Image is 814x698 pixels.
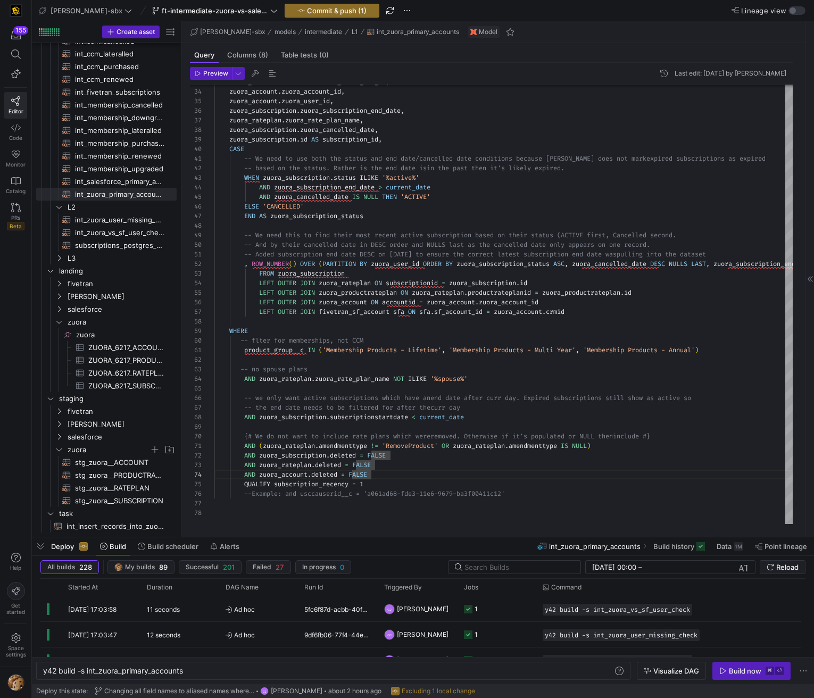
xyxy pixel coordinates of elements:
a: int_ccm_purchased​​​​​​​​​​ [36,60,177,73]
div: Press SPACE to select this row. [36,469,177,481]
span: int_ccm_lateralled​​​​​​​​​​ [75,48,164,60]
span: Commit & push (1) [307,6,367,15]
a: int_salesforce_primary_account​​​​​​​​​​ [36,175,177,188]
span: ZUORA_6217_SUBSCRIPTION​​​​​​​​​ [88,380,164,392]
span: zuora_user_id [281,97,330,105]
kbd: ⏎ [775,667,784,675]
span: Editor [9,108,23,114]
div: Press SPACE to select this row. [36,315,177,328]
div: Press SPACE to select this row. [36,149,177,162]
a: int_ccm_renewed​​​​​​​​​​ [36,73,177,86]
span: -- Added subscription end date DESC on [DATE] to e [244,250,430,259]
div: Press SPACE to select this row. [36,494,177,507]
div: 5fc6f87d-acbb-40f3-bb53-b44dab1b4352 [298,596,378,621]
span: zuora_subscription [229,126,296,134]
span: ELSE [244,202,259,211]
button: Point lineage [750,537,812,555]
span: zuora_subscription [229,106,296,115]
span: int_ccm_renewed​​​​​​​​​​ [75,73,164,86]
span: Visualize DAG [653,667,699,675]
span: IS [352,193,360,201]
div: Press SPACE to select this row. [36,392,177,405]
button: [PERSON_NAME]-sbx [36,4,135,18]
span: > [378,183,382,192]
span: L2 [68,201,175,213]
span: . [278,87,281,96]
a: int_membership_purchased​​​​​​​​​​ [36,137,177,149]
button: [PERSON_NAME]-sbx [188,26,268,38]
span: L3 [68,252,175,264]
span: 0 [340,563,344,571]
button: Create asset [102,26,160,38]
span: Catalog [6,188,26,194]
img: https://storage.googleapis.com/y42-prod-data-exchange/images/1Nvl5cecG3s9yuu18pSpZlzl4PBNfpIlp06V... [114,563,123,571]
span: fivetran [68,278,175,290]
button: Changing all field names to aliased names where neccesary in L2 and taskGJ[PERSON_NAME]about 2 ho... [92,684,384,698]
span: [PERSON_NAME]-sbx [200,28,265,36]
span: ORDER [423,260,442,268]
span: staging [59,393,175,405]
a: int_membership_cancelled​​​​​​​​​​ [36,98,177,111]
span: task [59,508,175,520]
span: , [378,135,382,144]
span: celled date conditions because [PERSON_NAME] does not mark [430,154,646,163]
div: b7af571e-0e1e-4e02-a30e-20668be302c7 [298,647,378,672]
span: Excluding 1 local change [402,687,475,695]
a: Monitor [4,145,27,172]
span: zuora [68,444,149,456]
button: Alerts [205,537,244,555]
a: ZUORA_6217_RATEPLAN​​​​​​​​​ [36,367,177,379]
a: int_fivetran_subscriptions​​​​​​​​​​ [36,86,177,98]
img: https://storage.googleapis.com/y42-prod-data-exchange/images/1Nvl5cecG3s9yuu18pSpZlzl4PBNfpIlp06V... [7,674,24,691]
span: , [360,116,363,124]
button: In progress0 [295,560,351,574]
span: WHEN [244,173,259,182]
span: int_ccm_purchased​​​​​​​​​​ [75,61,164,73]
div: 37 [190,115,202,125]
span: zuora_cancelled_date [274,193,348,201]
span: DESC [650,260,665,268]
span: zuora_rate_plan_name [285,116,360,124]
span: models [275,28,296,36]
span: Model [479,28,497,36]
a: https://storage.googleapis.com/y42-prod-data-exchange/images/uAsz27BndGEK0hZWDFeOjoxA7jCwgK9jE472... [4,2,27,20]
span: id [300,135,308,144]
span: int_membership_downgraded​​​​​​​​​​ [75,112,164,124]
span: int_membership_renewed​​​​​​​​​​ [75,150,164,162]
div: 38 [190,125,202,135]
span: landing [59,265,175,277]
span: BY [445,260,453,268]
button: Visualize DAG [637,662,706,680]
span: zuora_subscription [229,135,296,144]
span: 'CANCELLED' [263,202,304,211]
span: zuora_cancelled_date [572,260,646,268]
span: , [564,260,568,268]
a: int_insert_records_into_zuora_vs_salesforce​​​​​​​​​​ [36,520,177,533]
div: 44 [190,182,202,192]
span: int_membership_upgraded​​​​​​​​​​ [75,163,164,175]
div: Press SPACE to select this row. [36,443,177,456]
span: [PERSON_NAME]-sbx [51,6,122,15]
button: Data1M [712,537,748,555]
div: Press SPACE to select this row. [36,252,177,264]
img: https://storage.googleapis.com/y42-prod-data-exchange/images/uAsz27BndGEK0hZWDFeOjoxA7jCwgK9jE472... [11,5,21,16]
span: ROW_NUMBER [252,260,289,268]
span: pulling into the dataset [617,250,706,259]
span: -- We need this to find their most recent active s [244,231,430,239]
span: 228 [79,563,92,571]
span: in the past then it's likely expired. [427,164,564,172]
button: https://storage.googleapis.com/y42-prod-data-exchange/images/1Nvl5cecG3s9yuu18pSpZlzl4PBNfpIlp06V... [107,560,175,574]
span: LEFT [259,279,274,287]
span: CASE [229,145,244,153]
a: stg_zuora__PRODUCTRATEPLAN​​​​​​​​​​ [36,469,177,481]
a: stg_zuora__RATEPLAN​​​​​​​​​​ [36,481,177,494]
div: Press SPACE to select this row. [36,162,177,175]
div: Press SPACE to select this row. [36,507,177,520]
div: Press SPACE to select this row. [36,379,177,392]
button: intermediate [302,26,345,38]
kbd: ⌘ [766,667,774,675]
button: Getstarted [4,578,27,619]
span: status [334,173,356,182]
button: Preview [190,67,232,80]
a: Catalog [4,172,27,198]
